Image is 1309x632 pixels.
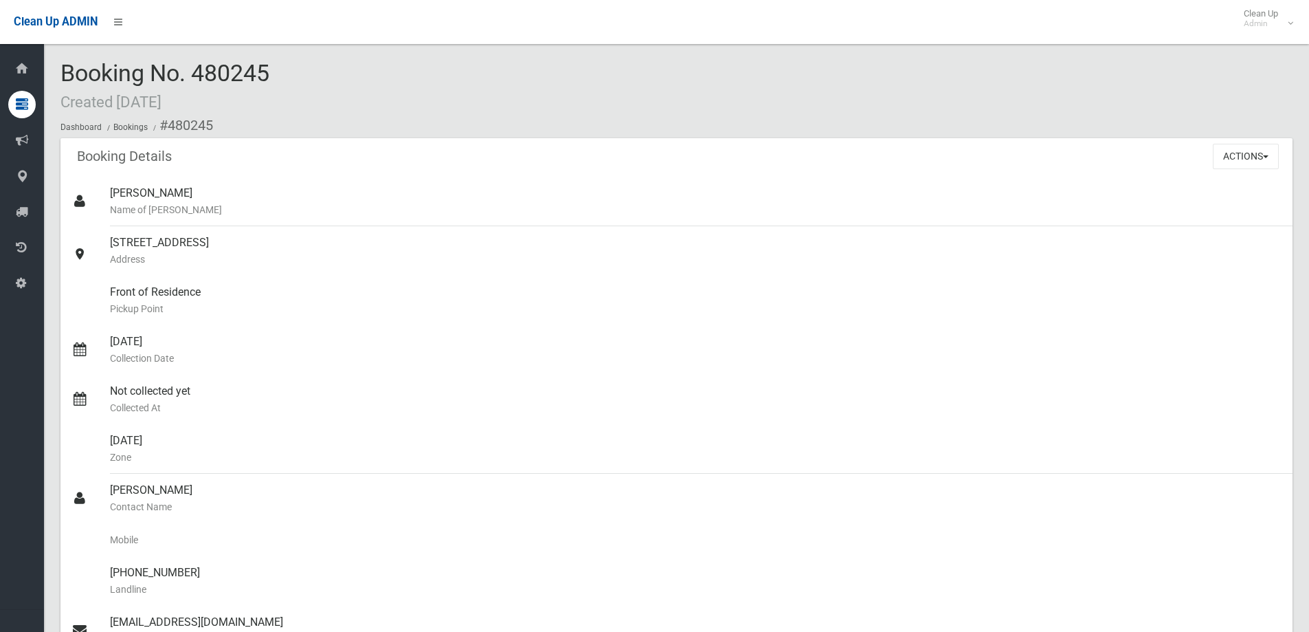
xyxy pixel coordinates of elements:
small: Name of [PERSON_NAME] [110,201,1282,218]
small: Landline [110,581,1282,598]
div: [STREET_ADDRESS] [110,226,1282,276]
div: Not collected yet [110,375,1282,424]
div: [PHONE_NUMBER] [110,556,1282,606]
small: Admin [1244,19,1278,29]
small: Collected At [110,400,1282,416]
button: Actions [1213,144,1279,169]
span: Clean Up [1237,8,1292,29]
span: Clean Up ADMIN [14,15,98,28]
div: [PERSON_NAME] [110,474,1282,523]
small: Zone [110,449,1282,466]
small: Mobile [110,532,1282,548]
a: Dashboard [60,122,102,132]
small: Address [110,251,1282,268]
a: Bookings [113,122,148,132]
span: Booking No. 480245 [60,59,269,113]
small: Pickup Point [110,301,1282,317]
div: [DATE] [110,424,1282,474]
div: Front of Residence [110,276,1282,325]
small: Contact Name [110,499,1282,515]
div: [PERSON_NAME] [110,177,1282,226]
small: Created [DATE] [60,93,161,111]
header: Booking Details [60,143,188,170]
li: #480245 [150,113,213,138]
small: Collection Date [110,350,1282,367]
div: [DATE] [110,325,1282,375]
